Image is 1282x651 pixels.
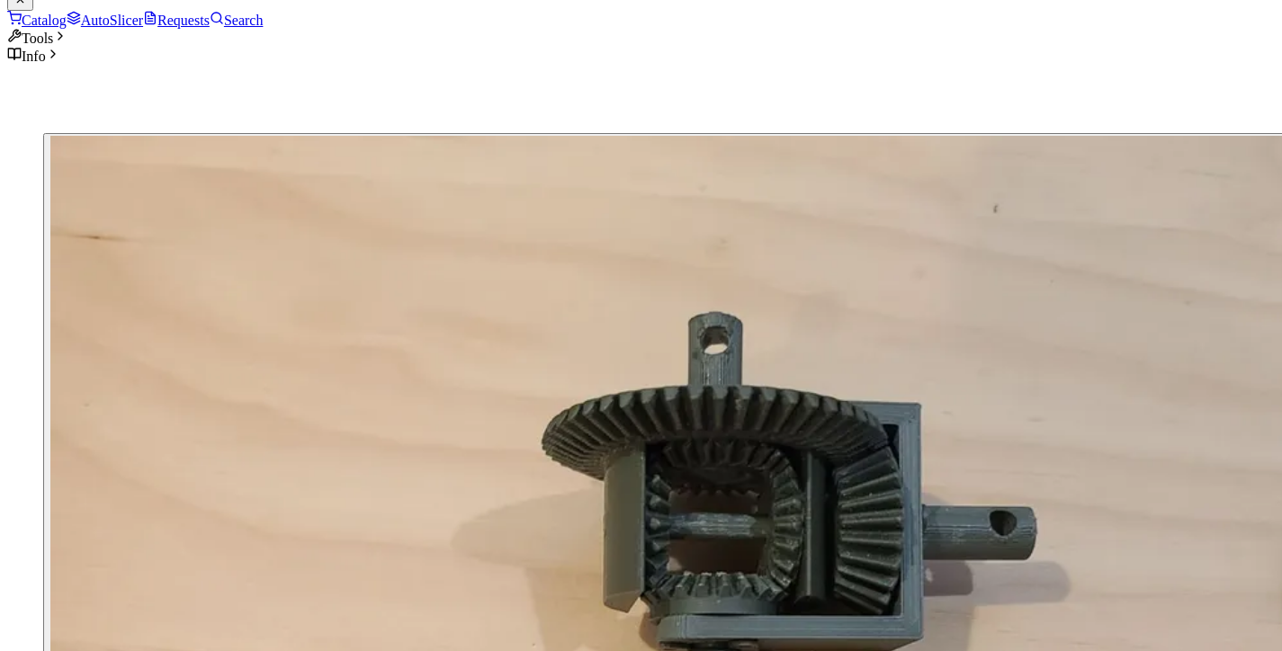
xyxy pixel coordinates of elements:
[7,49,46,64] span: Info
[7,13,67,28] a: Catalog
[143,13,210,28] a: Requests
[7,31,53,46] span: Tools
[67,13,143,28] a: AutoSlicer
[210,13,264,28] a: Search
